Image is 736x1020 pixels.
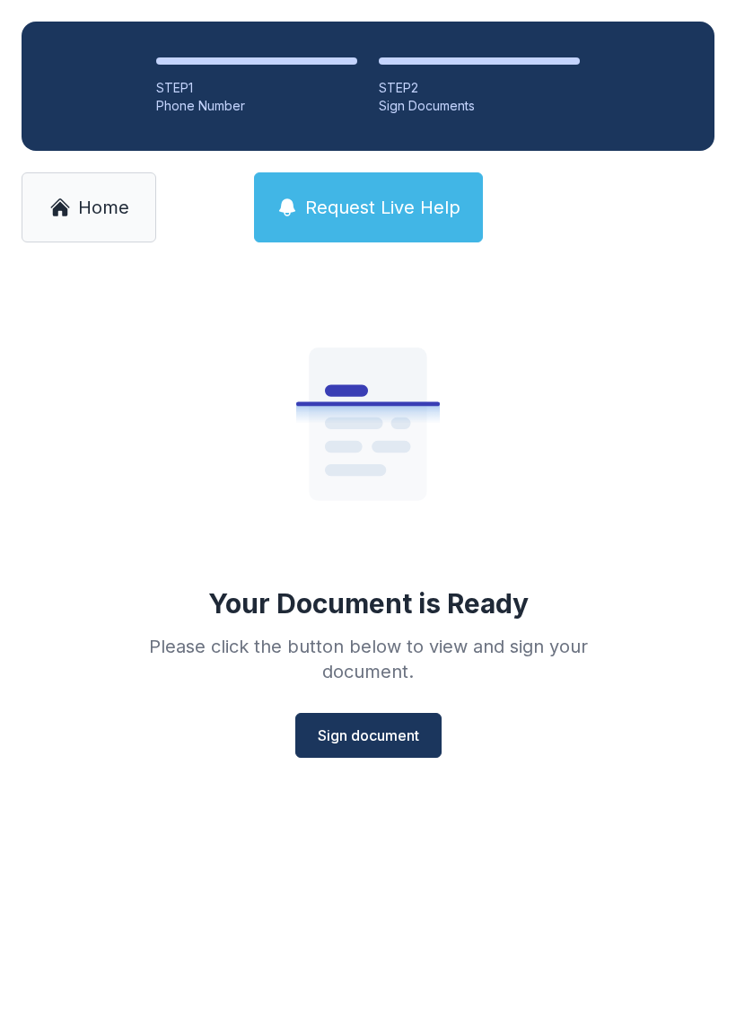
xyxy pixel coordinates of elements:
[208,587,529,620] div: Your Document is Ready
[78,195,129,220] span: Home
[379,97,580,115] div: Sign Documents
[379,79,580,97] div: STEP 2
[156,97,357,115] div: Phone Number
[156,79,357,97] div: STEP 1
[318,725,419,746] span: Sign document
[110,634,626,684] div: Please click the button below to view and sign your document.
[305,195,460,220] span: Request Live Help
